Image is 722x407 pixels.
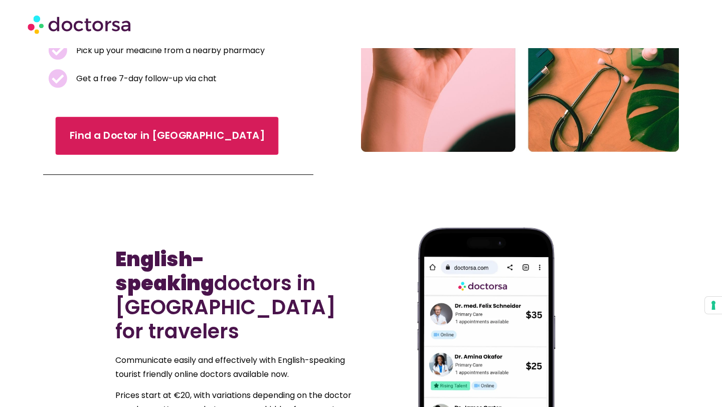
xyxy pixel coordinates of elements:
span: Get a free 7-day follow-up via chat [74,72,217,86]
b: English-speaking [115,245,214,297]
span: Pick up your medicine from a nearby pharmacy [74,44,265,58]
span: Find a Doctor in [GEOGRAPHIC_DATA] [70,128,265,143]
button: Your consent preferences for tracking technologies [705,297,722,314]
p: Communicate easily and effectively with English-speaking tourist friendly online doctors availabl... [115,353,356,381]
h2: doctors in [GEOGRAPHIC_DATA] for travelers [115,247,356,343]
a: Find a Doctor in [GEOGRAPHIC_DATA] [56,117,279,155]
